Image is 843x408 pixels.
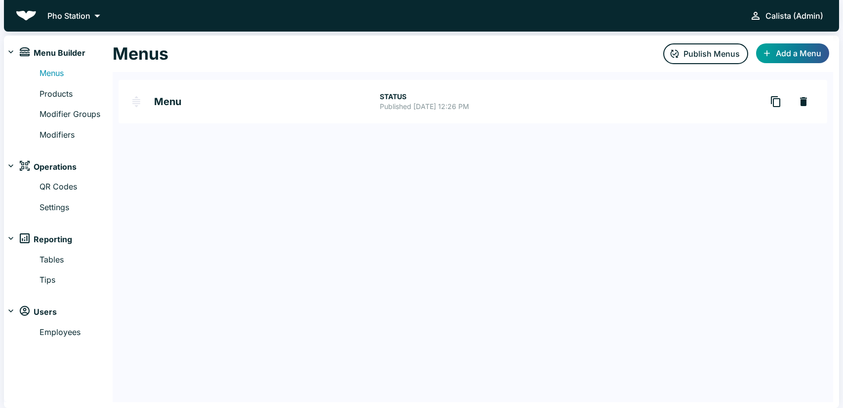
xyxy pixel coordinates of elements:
[746,6,827,26] button: Calista (Admin)
[380,92,756,102] p: STATUS
[4,230,113,250] div: reportsReporting
[34,233,72,246] span: Reporting
[40,88,113,101] a: Products
[40,108,113,121] a: Modifier Groups
[4,157,113,177] div: operationsOperations
[40,181,113,193] a: QR Codes
[20,161,30,171] img: operations
[34,161,77,174] span: Operations
[130,96,142,108] img: drag-handle.svg
[40,67,113,80] a: Menus
[40,201,113,214] a: Settings
[113,43,168,64] h1: Menus
[20,306,30,316] img: users
[40,129,113,142] a: Modifiers
[792,90,815,113] button: delete Menu
[40,274,113,287] a: Tips
[756,43,829,63] button: Add a Menu
[34,306,57,319] span: Users
[764,90,788,113] button: copy Menu
[380,102,756,111] p: Published [DATE] 12:26 PM
[34,47,85,60] span: Menu Builder
[20,233,30,243] img: reports
[20,47,30,56] img: menu
[44,8,107,23] button: Pho Station
[663,43,748,64] button: Publish Menus
[119,80,764,123] a: MenuSTATUSPublished [DATE] 12:26 PM
[4,43,113,63] div: menuMenu Builder
[765,9,823,23] div: Calista (Admin)
[4,302,113,322] div: usersUsers
[154,97,380,107] h2: Menu
[16,11,37,21] img: Beluga
[119,80,827,123] div: Menu
[47,10,90,22] p: Pho Station
[40,326,113,339] a: Employees
[40,254,113,266] a: Tables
